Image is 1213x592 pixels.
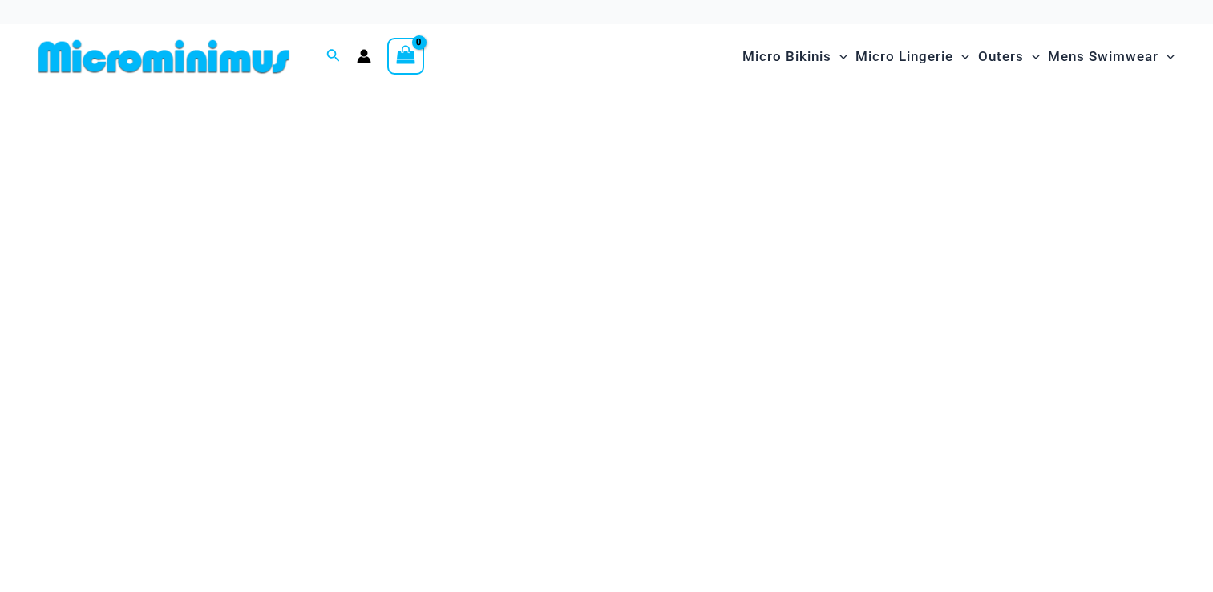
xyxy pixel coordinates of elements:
[851,32,973,81] a: Micro LingerieMenu ToggleMenu Toggle
[978,36,1024,77] span: Outers
[974,32,1044,81] a: OutersMenu ToggleMenu Toggle
[736,30,1181,83] nav: Site Navigation
[831,36,847,77] span: Menu Toggle
[953,36,969,77] span: Menu Toggle
[1048,36,1158,77] span: Mens Swimwear
[357,49,371,63] a: Account icon link
[855,36,953,77] span: Micro Lingerie
[1024,36,1040,77] span: Menu Toggle
[1158,36,1175,77] span: Menu Toggle
[1044,32,1179,81] a: Mens SwimwearMenu ToggleMenu Toggle
[387,38,424,75] a: View Shopping Cart, empty
[742,36,831,77] span: Micro Bikinis
[326,47,341,67] a: Search icon link
[32,39,296,75] img: MM SHOP LOGO FLAT
[738,32,851,81] a: Micro BikinisMenu ToggleMenu Toggle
